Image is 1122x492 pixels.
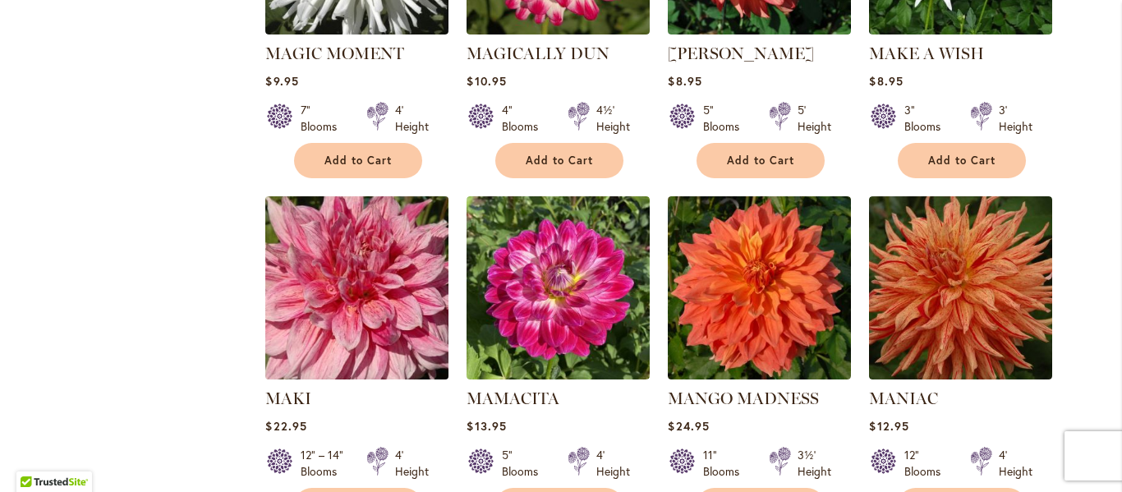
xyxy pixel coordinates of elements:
a: MAGIC MOMENT [265,22,448,38]
a: MAI TAI [668,22,851,38]
div: 12" – 14" Blooms [301,447,347,480]
span: $12.95 [869,418,908,434]
button: Add to Cart [495,143,623,178]
a: MAGIC MOMENT [265,44,404,63]
div: 4" Blooms [502,102,548,135]
div: 4' Height [596,447,630,480]
span: $10.95 [467,73,506,89]
a: MAKE A WISH [869,22,1052,38]
div: 5" Blooms [502,447,548,480]
img: Mango Madness [668,196,851,379]
div: 11" Blooms [703,447,749,480]
a: MAKI [265,367,448,383]
div: 3" Blooms [904,102,950,135]
div: 4½' Height [596,102,630,135]
button: Add to Cart [697,143,825,178]
a: Mamacita [467,367,650,383]
span: Add to Cart [526,154,593,168]
a: MANIAC [869,389,938,408]
a: [PERSON_NAME] [668,44,814,63]
img: Mamacita [467,196,650,379]
div: 12" Blooms [904,447,950,480]
div: 5' Height [798,102,831,135]
a: MAGICALLY DUN [467,22,650,38]
div: 4' Height [395,447,429,480]
span: Add to Cart [324,154,392,168]
a: MANGO MADNESS [668,389,819,408]
span: $8.95 [668,73,701,89]
a: Maniac [869,367,1052,383]
div: 4' Height [999,447,1032,480]
span: $13.95 [467,418,506,434]
span: Add to Cart [928,154,996,168]
span: Add to Cart [727,154,794,168]
div: 3' Height [999,102,1032,135]
div: 4' Height [395,102,429,135]
div: 7" Blooms [301,102,347,135]
img: MAKI [261,192,453,384]
div: 3½' Height [798,447,831,480]
span: $22.95 [265,418,306,434]
a: Mango Madness [668,367,851,383]
div: 5" Blooms [703,102,749,135]
a: MAKE A WISH [869,44,984,63]
span: $24.95 [668,418,709,434]
span: $8.95 [869,73,903,89]
img: Maniac [869,196,1052,379]
span: $9.95 [265,73,298,89]
button: Add to Cart [898,143,1026,178]
a: MAGICALLY DUN [467,44,609,63]
a: MAMACITA [467,389,559,408]
a: MAKI [265,389,311,408]
button: Add to Cart [294,143,422,178]
iframe: Launch Accessibility Center [12,434,58,480]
